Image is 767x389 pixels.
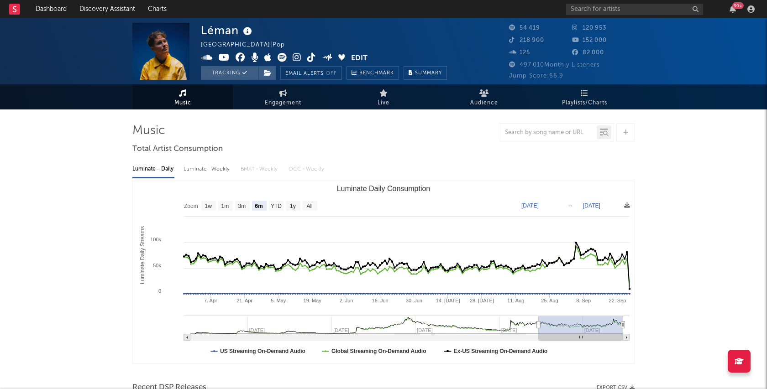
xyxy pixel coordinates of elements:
[406,298,422,303] text: 30. Jun
[204,298,217,303] text: 7. Apr
[158,288,161,294] text: 0
[576,298,591,303] text: 8. Sep
[509,37,544,43] span: 218 900
[470,98,498,109] span: Audience
[331,348,426,354] text: Global Streaming On-Demand Audio
[509,50,530,56] span: 125
[205,203,212,209] text: 1w
[132,161,174,177] div: Luminate - Daily
[153,263,161,268] text: 50k
[304,298,322,303] text: 19. May
[306,203,312,209] text: All
[150,237,161,242] text: 100k
[174,98,191,109] span: Music
[500,129,597,136] input: Search by song name or URL
[333,84,434,109] a: Live
[265,98,301,109] span: Engagement
[220,348,305,354] text: US Streaming On-Demand Audio
[470,298,494,303] text: 28. [DATE]
[509,25,540,31] span: 54 419
[509,73,563,79] span: Jump Score: 66.9
[359,68,394,79] span: Benchmark
[534,84,635,109] a: Playlists/Charts
[290,203,296,209] text: 1y
[233,84,333,109] a: Engagement
[326,71,337,76] em: Off
[236,298,252,303] text: 21. Apr
[271,298,286,303] text: 5. May
[609,298,626,303] text: 22. Sep
[351,53,368,64] button: Edit
[378,98,389,109] span: Live
[434,84,534,109] a: Audience
[184,161,231,177] div: Luminate - Weekly
[201,23,254,38] div: Léman
[404,66,447,80] button: Summary
[509,62,600,68] span: 497 010 Monthly Listeners
[201,40,295,51] div: [GEOGRAPHIC_DATA] | Pop
[347,66,399,80] a: Benchmark
[507,298,524,303] text: 11. Aug
[255,203,263,209] text: 6m
[184,203,198,209] text: Zoom
[562,98,607,109] span: Playlists/Charts
[201,66,258,80] button: Tracking
[133,181,634,363] svg: Luminate Daily Consumption
[238,203,246,209] text: 3m
[566,4,703,15] input: Search for artists
[139,226,146,284] text: Luminate Daily Streams
[583,202,600,209] text: [DATE]
[415,71,442,76] span: Summary
[521,202,539,209] text: [DATE]
[436,298,460,303] text: 14. [DATE]
[372,298,389,303] text: 16. Jun
[572,37,607,43] span: 152 000
[132,84,233,109] a: Music
[730,5,736,13] button: 99+
[339,298,353,303] text: 2. Jun
[541,298,558,303] text: 25. Aug
[572,50,604,56] span: 82 000
[271,203,282,209] text: YTD
[132,144,223,155] span: Total Artist Consumption
[572,25,606,31] span: 120 953
[567,202,573,209] text: →
[454,348,548,354] text: Ex-US Streaming On-Demand Audio
[732,2,744,9] div: 99 +
[337,185,431,192] text: Luminate Daily Consumption
[280,66,342,80] button: Email AlertsOff
[221,203,229,209] text: 1m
